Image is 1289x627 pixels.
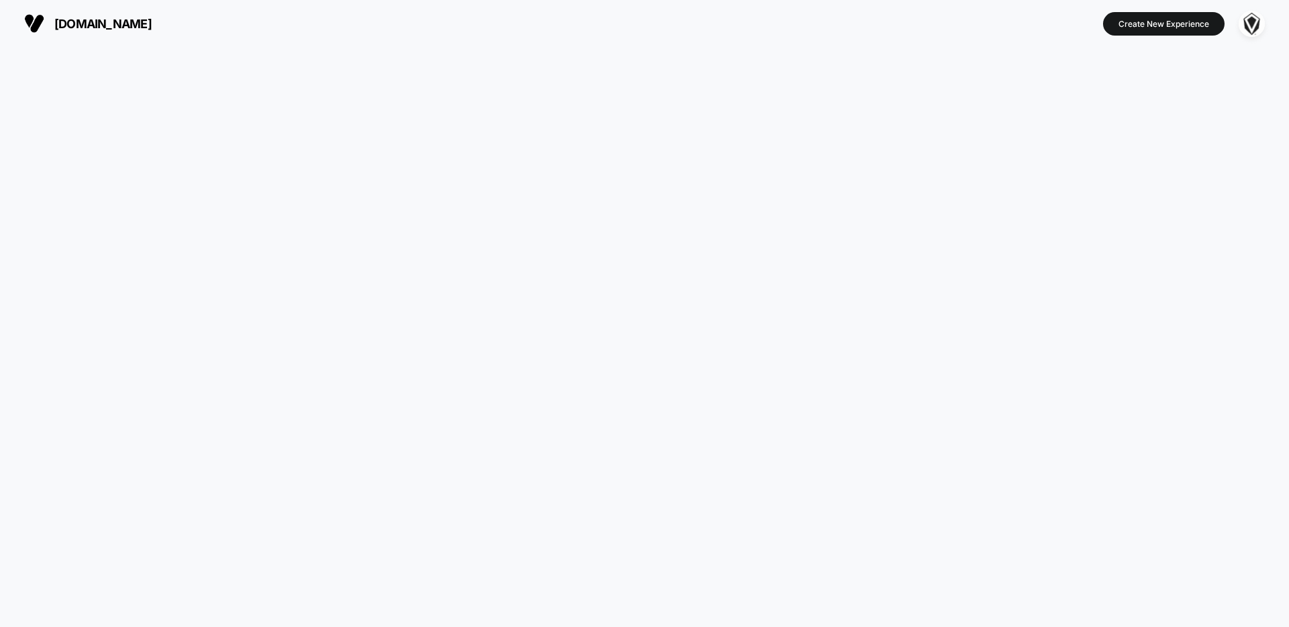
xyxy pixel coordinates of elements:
img: Visually logo [24,13,44,34]
button: Create New Experience [1103,12,1225,36]
button: ppic [1235,10,1269,38]
button: [DOMAIN_NAME] [20,13,156,34]
img: ppic [1239,11,1265,37]
span: [DOMAIN_NAME] [54,17,152,31]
